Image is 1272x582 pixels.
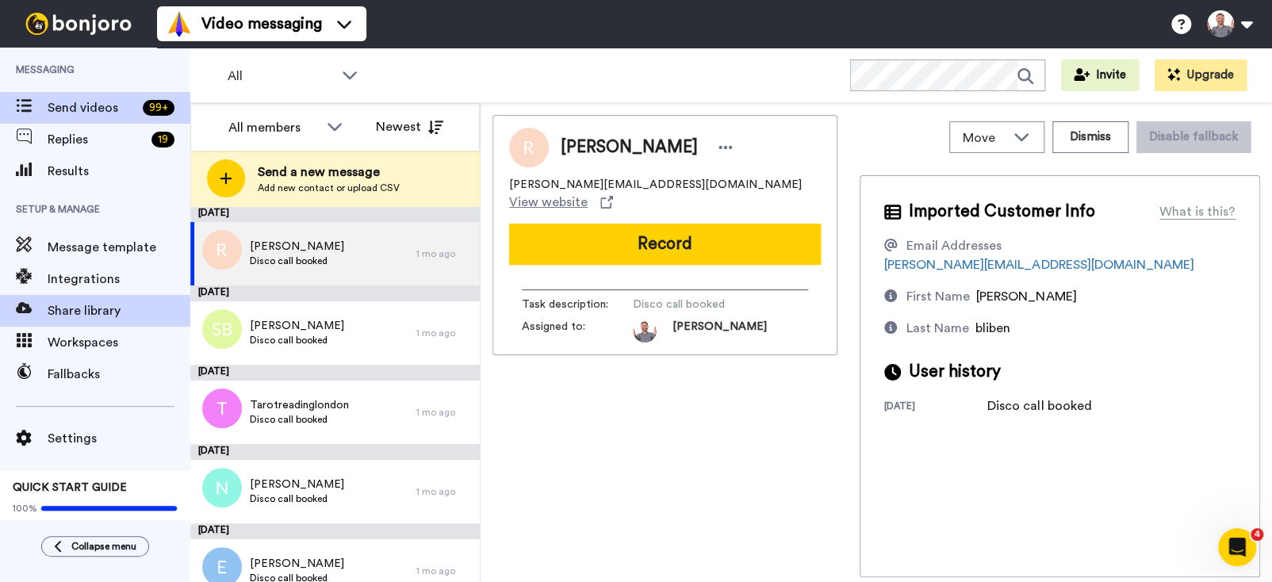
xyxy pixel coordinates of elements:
img: n.png [202,468,242,507]
span: Video messaging [201,13,322,35]
span: Task description : [522,297,633,312]
div: [DATE] [190,285,480,301]
div: [DATE] [190,444,480,460]
span: Collapse menu [71,540,136,553]
span: Imported Customer Info [909,200,1094,224]
span: [PERSON_NAME] [250,239,344,255]
span: bliben [975,322,1010,335]
span: [PERSON_NAME] [250,477,344,492]
span: Move [963,128,1006,147]
button: Upgrade [1155,59,1247,91]
span: Disco call booked [250,255,344,267]
img: vm-color.svg [167,11,192,36]
img: bj-logo-header-white.svg [19,13,138,35]
span: Send videos [48,98,136,117]
button: Record [509,224,821,265]
span: All [228,67,334,86]
img: r.png [202,230,242,270]
span: Fallbacks [48,365,190,384]
span: Disco call booked [250,334,344,347]
div: [DATE] [190,365,480,381]
span: Tarotreadinglondon [250,397,349,413]
span: [PERSON_NAME] [250,318,344,334]
button: Newest [364,111,455,143]
span: [PERSON_NAME] [561,136,698,159]
span: Replies [48,130,145,149]
span: [PERSON_NAME][EMAIL_ADDRESS][DOMAIN_NAME] [509,177,802,193]
div: 1 mo ago [416,327,472,339]
div: [DATE] [190,523,480,539]
div: 19 [151,132,174,147]
div: 1 mo ago [416,247,472,260]
div: What is this? [1159,202,1236,221]
a: [PERSON_NAME][EMAIL_ADDRESS][DOMAIN_NAME] [884,258,1193,271]
span: Integrations [48,270,190,289]
div: 1 mo ago [416,406,472,419]
span: [PERSON_NAME] [976,290,1076,303]
button: Invite [1061,59,1139,91]
span: Message template [48,238,190,257]
span: User history [909,360,1001,384]
button: Dismiss [1052,121,1128,153]
span: View website [509,193,588,212]
img: photo.jpg [633,319,657,343]
button: Collapse menu [41,536,149,557]
span: Workspaces [48,333,190,352]
span: 100% [13,502,37,515]
span: [PERSON_NAME] [672,319,767,343]
span: Share library [48,301,190,320]
iframe: Intercom live chat [1218,528,1256,566]
span: Disco call booked [250,413,349,426]
img: t.png [202,389,242,428]
img: Image of Ross Bliben [509,128,549,167]
span: Disco call booked [633,297,784,312]
div: Email Addresses [906,236,1002,255]
span: Disco call booked [250,492,344,505]
span: Results [48,162,190,181]
div: Last Name [906,319,969,338]
a: View website [509,193,613,212]
span: Settings [48,429,190,448]
div: 1 mo ago [416,565,472,577]
span: Send a new message [258,163,400,182]
img: sb.png [202,309,242,349]
span: 4 [1251,528,1263,541]
div: 1 mo ago [416,485,472,498]
div: Disco call booked [987,396,1091,415]
button: Disable fallback [1136,121,1251,153]
span: [PERSON_NAME] [250,556,344,572]
span: QUICK START GUIDE [13,482,127,493]
div: 99 + [143,100,174,116]
div: All members [228,118,319,137]
div: [DATE] [190,206,480,222]
div: First Name [906,287,970,306]
span: Assigned to: [522,319,633,343]
span: Add new contact or upload CSV [258,182,400,194]
div: [DATE] [884,400,987,415]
